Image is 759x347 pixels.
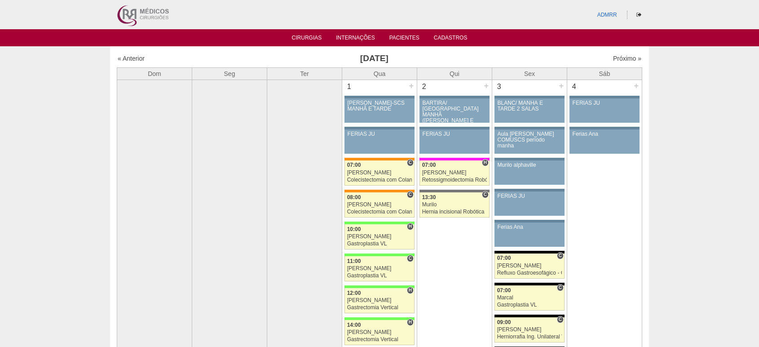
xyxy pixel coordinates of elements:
[597,12,617,18] a: ADMRR
[497,255,511,261] span: 07:00
[344,96,415,98] div: Key: Aviso
[419,192,490,218] a: C 13:30 Murilo Hernia incisional Robótica
[497,302,562,308] div: Gastroplastia VL
[347,290,361,296] span: 12:00
[494,220,565,222] div: Key: Aviso
[497,263,562,269] div: [PERSON_NAME]
[344,158,415,160] div: Key: São Luiz - SCS
[342,80,356,93] div: 1
[347,194,361,200] span: 08:00
[347,209,412,215] div: Colecistectomia com Colangiografia VL
[344,320,415,345] a: H 14:00 [PERSON_NAME] Gastrectomia Vertical
[497,295,562,301] div: Marcal
[344,288,415,313] a: H 12:00 [PERSON_NAME] Gastrectomia Vertical
[348,131,412,137] div: FERIAS JU
[344,254,415,256] div: Key: Brasil
[498,193,562,199] div: FERIAS JU
[494,283,565,285] div: Key: Blanc
[389,35,419,44] a: Pacientes
[492,80,506,93] div: 3
[347,202,412,208] div: [PERSON_NAME]
[347,241,412,247] div: Gastroplastia VL
[494,285,565,311] a: C 07:00 Marcal Gastroplastia VL
[498,162,562,168] div: Murilo alphaville
[423,100,487,136] div: BARTIRA/ [GEOGRAPHIC_DATA] MANHÃ ([PERSON_NAME] E ANA)/ SANTA JOANA -TARDE
[419,158,490,160] div: Key: Pro Matre
[347,162,361,168] span: 07:00
[422,177,487,183] div: Retossigmoidectomia Robótica
[344,127,415,129] div: Key: Aviso
[407,159,414,166] span: Consultório
[419,190,490,192] div: Key: Santa Catarina
[347,266,412,271] div: [PERSON_NAME]
[422,202,487,208] div: Murilo
[498,131,562,149] div: Aula [PERSON_NAME] COMUSCS período manha
[632,80,640,92] div: +
[494,129,565,154] a: Aula [PERSON_NAME] COMUSCS período manha
[347,273,412,279] div: Gastroplastia VL
[482,191,489,198] span: Consultório
[342,67,417,80] th: Qua
[267,67,342,80] th: Ter
[482,80,490,92] div: +
[344,285,415,288] div: Key: Brasil
[497,327,562,333] div: [PERSON_NAME]
[347,234,412,240] div: [PERSON_NAME]
[494,315,565,317] div: Key: Blanc
[636,12,641,18] i: Sair
[573,100,637,106] div: FERIAS JU
[569,127,640,129] div: Key: Aviso
[482,159,489,166] span: Hospital
[569,96,640,98] div: Key: Aviso
[497,319,511,325] span: 09:00
[498,224,562,230] div: Ferias Ana
[494,160,565,185] a: Murilo alphaville
[347,322,361,328] span: 14:00
[423,131,487,137] div: FERIAS JU
[494,317,565,343] a: C 09:00 [PERSON_NAME] Herniorrafia Ing. Unilateral VL
[117,67,192,80] th: Dom
[417,80,431,93] div: 2
[494,98,565,123] a: BLANC/ MANHÃ E TARDE 2 SALAS
[494,191,565,216] a: FERIAS JU
[494,222,565,247] a: Ferias Ana
[557,316,564,323] span: Consultório
[407,223,414,230] span: Hospital
[344,256,415,281] a: C 11:00 [PERSON_NAME] Gastroplastia VL
[344,224,415,249] a: H 10:00 [PERSON_NAME] Gastroplastia VL
[344,192,415,218] a: C 08:00 [PERSON_NAME] Colecistectomia com Colangiografia VL
[347,258,361,264] span: 11:00
[347,170,412,176] div: [PERSON_NAME]
[613,55,641,62] a: Próximo »
[422,209,487,215] div: Hernia incisional Robótica
[422,194,436,200] span: 13:30
[419,129,490,154] a: FERIAS JU
[243,52,505,65] h3: [DATE]
[557,284,564,291] span: Consultório
[407,287,414,294] span: Hospital
[347,298,412,303] div: [PERSON_NAME]
[494,254,565,279] a: C 07:00 [PERSON_NAME] Refluxo Gastroesofágico - Cirurgia VL
[417,67,492,80] th: Qui
[569,98,640,123] a: FERIAS JU
[419,96,490,98] div: Key: Aviso
[567,80,581,93] div: 4
[347,329,412,335] div: [PERSON_NAME]
[492,67,567,80] th: Sex
[419,98,490,123] a: BARTIRA/ [GEOGRAPHIC_DATA] MANHÃ ([PERSON_NAME] E ANA)/ SANTA JOANA -TARDE
[347,226,361,232] span: 10:00
[344,222,415,224] div: Key: Brasil
[348,100,412,112] div: [PERSON_NAME]-SCS MANHÃ E TARDE
[494,96,565,98] div: Key: Aviso
[494,189,565,191] div: Key: Aviso
[118,55,145,62] a: « Anterior
[434,35,468,44] a: Cadastros
[567,67,642,80] th: Sáb
[494,158,565,160] div: Key: Aviso
[498,100,562,112] div: BLANC/ MANHÃ E TARDE 2 SALAS
[497,287,511,294] span: 07:00
[344,160,415,186] a: C 07:00 [PERSON_NAME] Colecistectomia com Colangiografia VL
[497,270,562,276] div: Refluxo Gastroesofágico - Cirurgia VL
[336,35,375,44] a: Internações
[292,35,322,44] a: Cirurgias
